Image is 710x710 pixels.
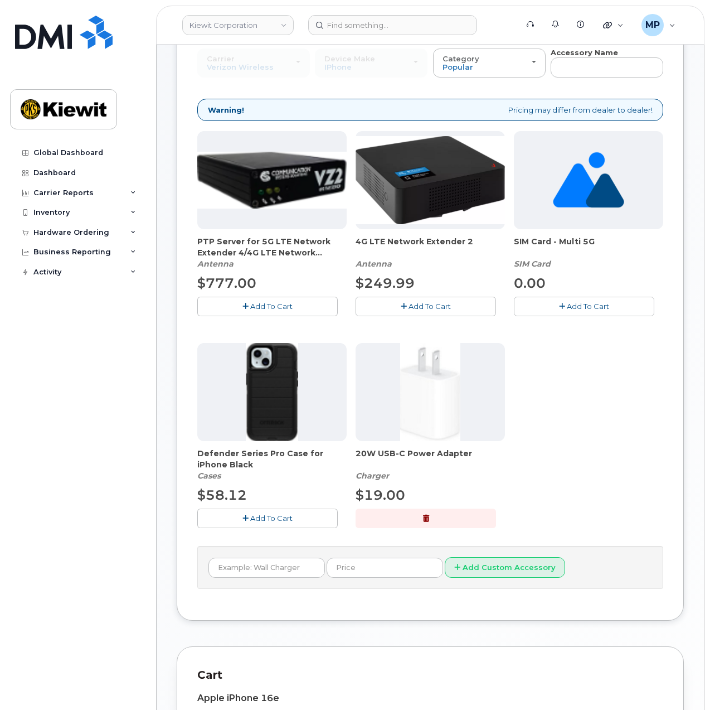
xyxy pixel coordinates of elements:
span: Popular [442,62,473,71]
span: SIM Card - Multi 5G [514,236,663,258]
span: $249.99 [356,275,415,291]
span: MP [645,18,660,32]
a: Kiewit Corporation [182,15,294,35]
button: Add To Cart [197,509,338,528]
div: Mitchell Poe [634,14,683,36]
span: PTP Server for 5G LTE Network Extender 4/4G LTE Network Extender 3 [197,236,347,258]
em: Cases [197,471,221,481]
button: Add To Cart [356,297,496,316]
div: PTP Server for 5G LTE Network Extender 4/4G LTE Network Extender 3 [197,236,347,269]
span: Add To Cart [250,514,293,523]
img: apple20w.jpg [400,343,461,441]
span: $19.00 [356,487,405,503]
iframe: Messenger Launcher [662,661,702,702]
img: defenderiphone14.png [246,343,298,441]
div: 4G LTE Network Extender 2 [356,236,505,269]
button: Add To Cart [514,297,654,316]
span: 4G LTE Network Extender 2 [356,236,505,258]
div: SIM Card - Multi 5G [514,236,663,269]
img: 4glte_extender.png [356,136,505,224]
span: Category [442,54,479,63]
p: Cart [197,667,663,683]
button: Add Custom Accessory [445,557,565,578]
div: Quicklinks [595,14,631,36]
span: Add To Cart [250,302,293,311]
div: 20W USB-C Power Adapter [356,448,505,481]
div: Pricing may differ from dealer to dealer! [197,99,663,122]
span: Add To Cart [567,302,609,311]
strong: Accessory Name [551,48,618,57]
span: Add To Cart [409,302,451,311]
div: Defender Series Pro Case for iPhone Black [197,448,347,481]
em: SIM Card [514,259,551,269]
span: 0.00 [514,275,546,291]
em: Charger [356,471,389,481]
img: no_image_found-2caef05468ed5679b831cfe6fc140e25e0c280774317ffc20a367ab7fd17291e.png [553,131,624,229]
input: Example: Wall Charger [208,558,325,578]
button: Category Popular [433,49,546,78]
em: Antenna [197,259,234,269]
button: Add To Cart [197,297,338,316]
div: Apple iPhone 16e [197,693,663,703]
span: 20W USB-C Power Adapter [356,448,505,470]
em: Antenna [356,259,392,269]
span: Defender Series Pro Case for iPhone Black [197,448,347,470]
span: $777.00 [197,275,256,291]
strong: Warning! [208,105,244,115]
img: Casa_Sysem.png [197,152,347,209]
input: Find something... [308,15,477,35]
input: Price [327,558,443,578]
span: $58.12 [197,487,247,503]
